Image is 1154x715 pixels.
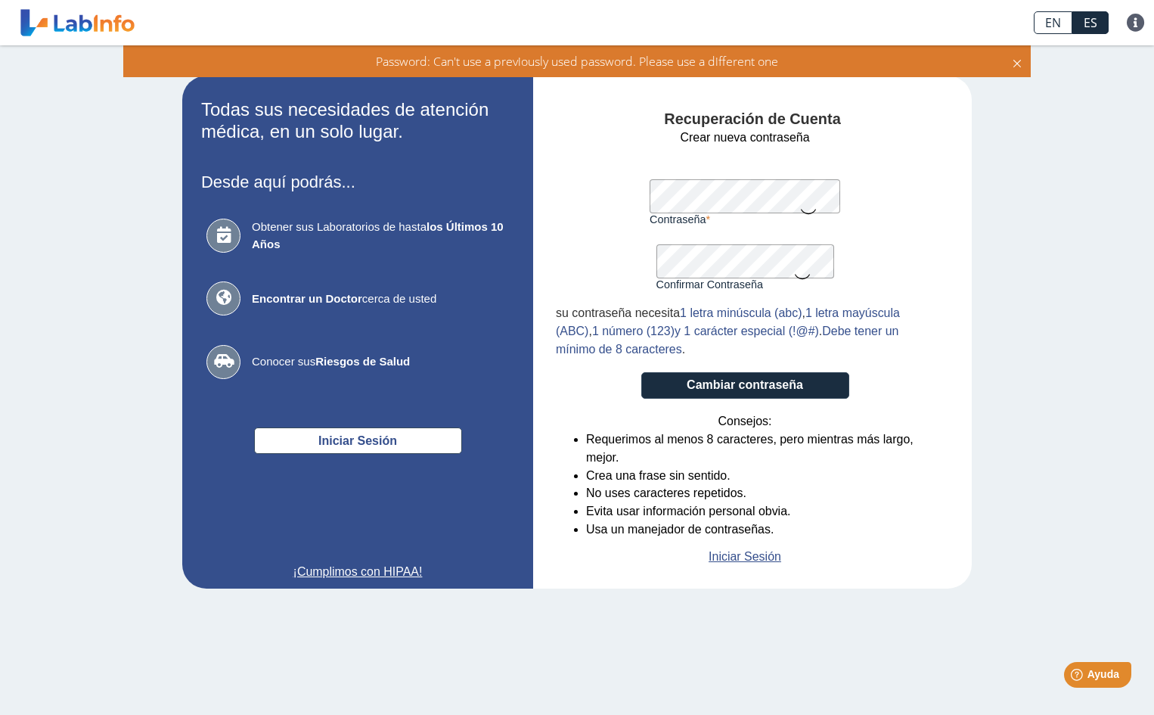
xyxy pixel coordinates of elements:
[201,563,514,581] a: ¡Cumplimos con HIPAA!
[680,129,809,147] span: Crear nueva contraseña
[201,173,514,191] h3: Desde aquí podrás...
[556,304,934,359] div: , , . .
[718,412,772,431] span: Consejos:
[709,548,781,566] a: Iniciar Sesión
[680,306,802,319] span: 1 letra minúscula (abc)
[1034,11,1072,34] a: EN
[556,325,898,356] span: Debe tener un mínimo de 8 caracteres
[675,325,819,337] span: y 1 carácter especial (!@#)
[1072,11,1109,34] a: ES
[586,484,934,502] li: No uses caracteres repetidos.
[315,355,410,368] b: Riesgos de Salud
[556,110,949,129] h4: Recuperación de Cuenta
[252,220,504,250] b: los Últimos 10 Años
[252,353,509,371] span: Conocer sus
[556,306,900,337] span: 1 letra mayúscula (ABC)
[586,467,934,485] li: Crea una frase sin sentido.
[252,291,509,308] span: cerca de usted
[556,306,680,319] span: su contraseña necesita
[650,213,840,225] label: Contraseña
[254,427,462,454] button: Iniciar Sesión
[376,53,778,70] span: Password: Can't use a previously used password. Please use a different one
[641,372,849,399] button: Cambiar contraseña
[252,292,362,305] b: Encontrar un Doctor
[252,219,509,253] span: Obtener sus Laboratorios de hasta
[1019,656,1137,698] iframe: Help widget launcher
[201,99,514,143] h2: Todas sus necesidades de atención médica, en un solo lugar.
[586,521,934,539] li: Usa un manejador de contraseñas.
[586,502,934,521] li: Evita usar información personal obvia.
[592,325,675,337] span: 1 número (123)
[586,431,934,467] li: Requerimos al menos 8 caracteres, pero mientras más largo, mejor.
[656,278,834,291] label: Confirmar Contraseña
